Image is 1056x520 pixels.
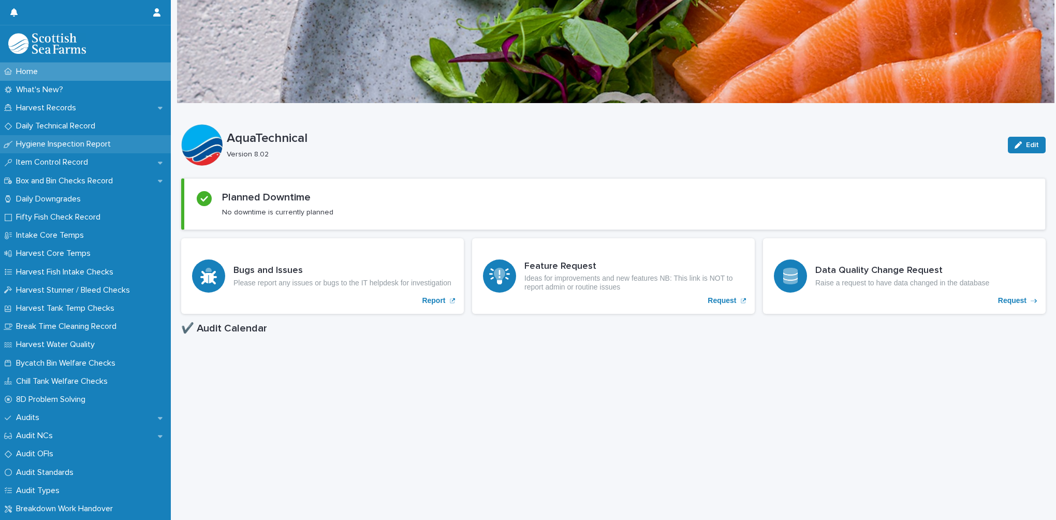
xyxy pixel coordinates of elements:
h2: Planned Downtime [222,191,311,204]
p: Audit NCs [12,431,61,441]
h3: Feature Request [524,261,744,272]
p: Home [12,67,46,77]
img: mMrefqRFQpe26GRNOUkG [8,33,86,54]
span: Edit [1026,141,1039,149]
p: Intake Core Temps [12,230,92,240]
p: Box and Bin Checks Record [12,176,121,186]
p: Request [998,296,1026,305]
p: Harvest Core Temps [12,249,99,258]
p: Audit Standards [12,468,82,478]
p: Audit Types [12,486,68,496]
p: Item Control Record [12,157,96,167]
p: Bycatch Bin Welfare Checks [12,358,124,368]
p: Breakdown Work Handover [12,504,121,514]
p: Daily Technical Record [12,121,104,131]
p: Harvest Stunner / Bleed Checks [12,285,138,295]
p: Harvest Tank Temp Checks [12,304,123,313]
h3: Bugs and Issues [233,265,451,277]
p: Report [422,296,445,305]
h3: Data Quality Change Request [815,265,989,277]
p: Daily Downgrades [12,194,89,204]
a: Request [763,238,1046,314]
p: Harvest Water Quality [12,340,103,350]
p: Harvest Fish Intake Checks [12,267,122,277]
h1: ✔️ Audit Calendar [181,322,1046,335]
p: Hygiene Inspection Report [12,139,119,149]
p: No downtime is currently planned [222,208,333,217]
button: Edit [1008,137,1046,153]
p: Harvest Records [12,103,84,113]
p: Request [708,296,736,305]
p: Break Time Cleaning Record [12,322,125,331]
a: Request [472,238,755,314]
a: Report [181,238,464,314]
p: What's New? [12,85,71,95]
p: Version 8.02 [227,150,995,159]
p: Audit OFIs [12,449,62,459]
p: Raise a request to have data changed in the database [815,279,989,287]
p: Please report any issues or bugs to the IT helpdesk for investigation [233,279,451,287]
p: Ideas for improvements and new features NB: This link is NOT to report admin or routine issues [524,274,744,292]
p: 8D Problem Solving [12,395,94,405]
p: Fifty Fish Check Record [12,212,109,222]
p: Chill Tank Welfare Checks [12,377,116,386]
p: Audits [12,413,48,423]
p: AquaTechnical [227,131,1000,146]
